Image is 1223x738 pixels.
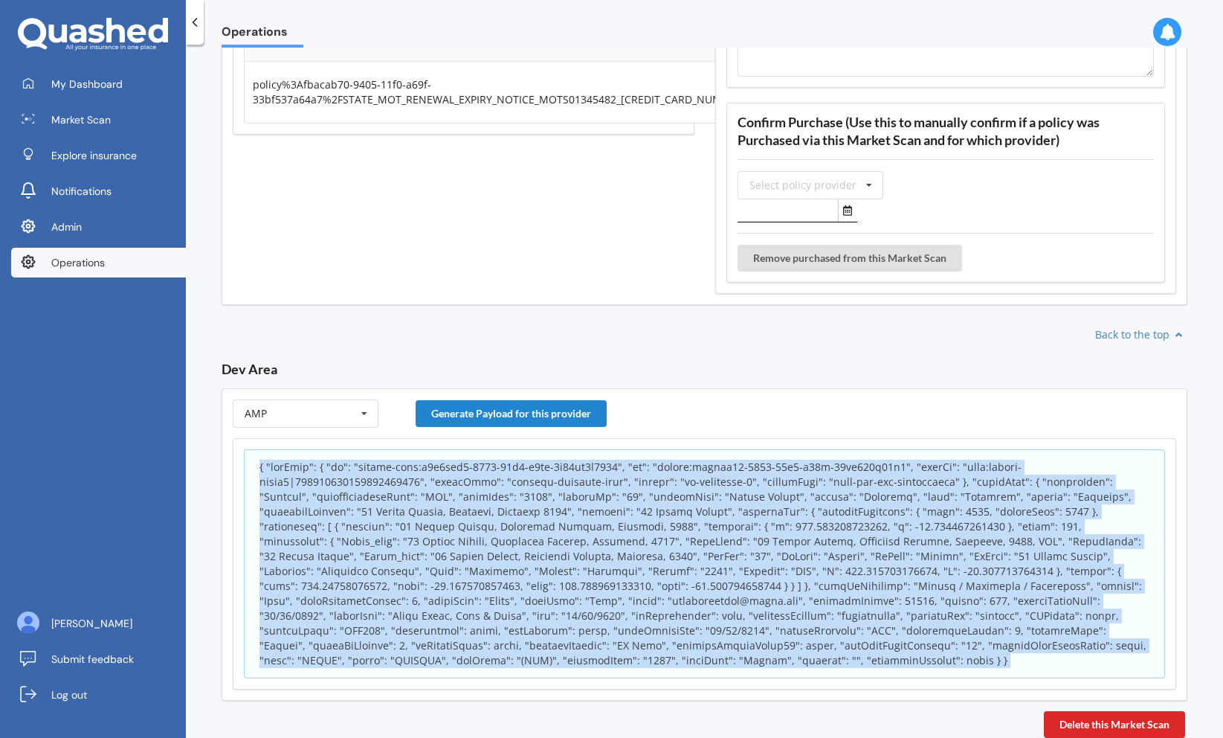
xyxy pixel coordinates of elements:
[222,25,303,45] span: Operations
[11,248,186,277] a: Operations
[51,219,82,234] span: Admin
[11,609,186,638] a: [PERSON_NAME]
[51,112,111,127] span: Market Scan
[245,408,267,419] div: AMP
[11,69,186,99] a: My Dashboard
[11,680,186,710] a: Log out
[416,400,607,427] button: Generate Payload for this provider
[838,199,858,222] button: Select date
[245,62,773,123] td: policy%3Afbacab70-9405-11f0-a69f-33bf537a64a7%2FSTATE_MOT_RENEWAL_EXPIRY_NOTICE_MOTS01345482_[CRE...
[11,644,186,674] a: Submit feedback
[51,255,105,270] span: Operations
[738,245,962,272] button: Remove purchased from this Market Scan
[51,77,123,92] span: My Dashboard
[222,361,1187,378] h3: Dev Area
[51,184,112,199] span: Notifications
[749,180,856,190] div: Select policy provider
[11,212,186,242] a: Admin
[11,105,186,135] a: Market Scan
[51,687,87,702] span: Log out
[17,612,39,634] img: ALV-UjU6YHOUIM1AGx_4vxbOkaOq-1eqc8a3URkVIJkc_iWYmQ98kTe7fc9QMVOBV43MoXmOPfWPN7JjnmUwLuIGKVePaQgPQ...
[1044,711,1185,738] button: Delete this Market Scan
[259,460,1149,668] p: { "lorEmip": { "do": "sitame-cons:a9e6sed5-8773-91d4-e9te-3i84ut3l7934", "et": "dolore:magnaa12-5...
[51,652,134,667] span: Submit feedback
[11,176,186,206] a: Notifications
[11,141,186,170] a: Explore insurance
[1095,327,1187,342] a: Back to the top
[738,114,1155,148] h3: Confirm Purchase (Use this to manually confirm if a policy was Purchased via this Market Scan and...
[51,148,137,163] span: Explore insurance
[51,616,132,631] span: [PERSON_NAME]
